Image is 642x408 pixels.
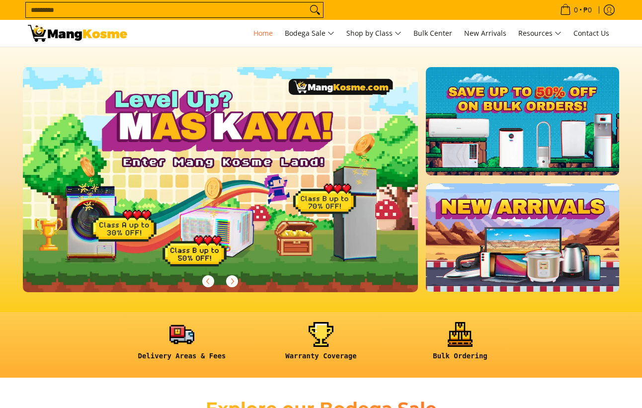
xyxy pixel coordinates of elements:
[557,4,595,15] span: •
[513,20,566,47] a: Resources
[280,20,339,47] a: Bodega Sale
[346,27,401,40] span: Shop by Class
[582,6,593,13] span: ₱0
[568,20,614,47] a: Contact Us
[518,27,562,40] span: Resources
[572,6,579,13] span: 0
[413,28,452,38] span: Bulk Center
[221,270,243,292] button: Next
[23,67,418,292] img: Gaming desktop banner
[464,28,506,38] span: New Arrivals
[285,27,334,40] span: Bodega Sale
[408,20,457,47] a: Bulk Center
[256,322,386,368] a: <h6><strong>Warranty Coverage</strong></h6>
[248,20,278,47] a: Home
[28,25,127,42] img: Mang Kosme: Your Home Appliances Warehouse Sale Partner!
[307,2,323,17] button: Search
[197,270,219,292] button: Previous
[137,20,614,47] nav: Main Menu
[341,20,406,47] a: Shop by Class
[573,28,609,38] span: Contact Us
[396,322,525,368] a: <h6><strong>Bulk Ordering</strong></h6>
[117,322,246,368] a: <h6><strong>Delivery Areas & Fees</strong></h6>
[253,28,273,38] span: Home
[459,20,511,47] a: New Arrivals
